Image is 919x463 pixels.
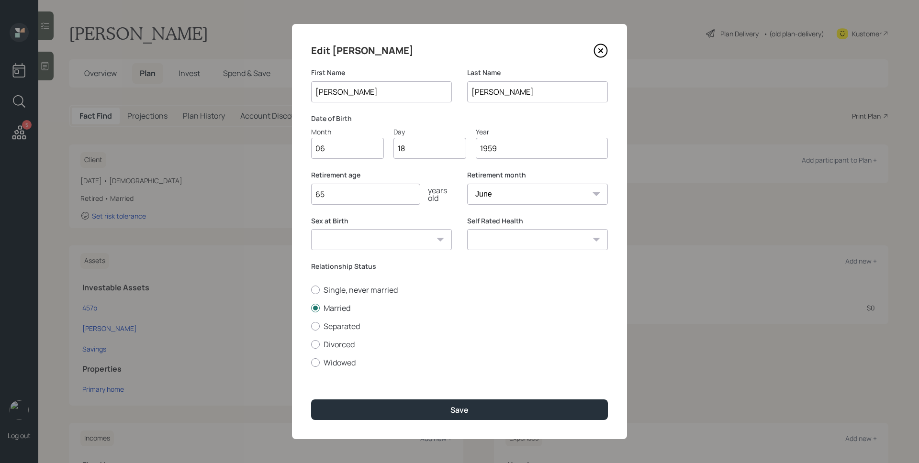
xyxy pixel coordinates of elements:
[467,68,608,77] label: Last Name
[467,216,608,226] label: Self Rated Health
[311,127,384,137] div: Month
[311,68,452,77] label: First Name
[311,339,608,350] label: Divorced
[476,138,608,159] input: Year
[393,138,466,159] input: Day
[467,170,608,180] label: Retirement month
[311,357,608,368] label: Widowed
[476,127,608,137] div: Year
[311,114,608,123] label: Date of Birth
[311,43,414,58] h4: Edit [PERSON_NAME]
[311,216,452,226] label: Sex at Birth
[450,405,469,415] div: Save
[311,303,608,313] label: Married
[311,399,608,420] button: Save
[393,127,466,137] div: Day
[311,321,608,331] label: Separated
[311,138,384,159] input: Month
[420,187,452,202] div: years old
[311,285,608,295] label: Single, never married
[311,170,452,180] label: Retirement age
[311,262,608,271] label: Relationship Status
